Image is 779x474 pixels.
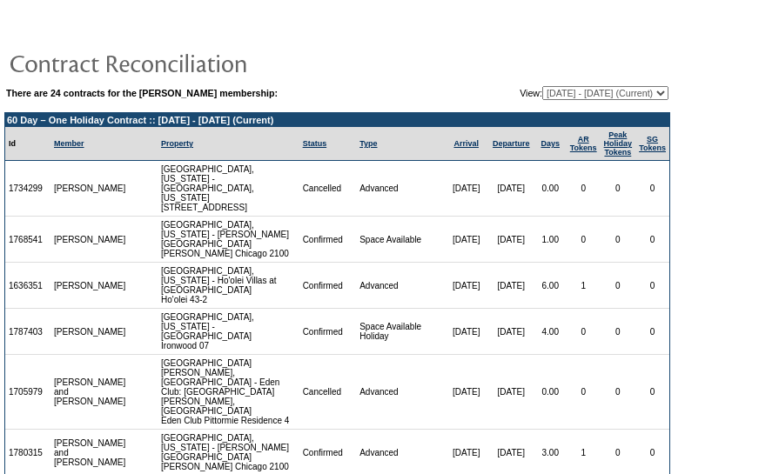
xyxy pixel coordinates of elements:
[567,309,601,355] td: 0
[635,355,669,430] td: 0
[635,217,669,263] td: 0
[488,161,534,217] td: [DATE]
[567,161,601,217] td: 0
[444,355,487,430] td: [DATE]
[488,355,534,430] td: [DATE]
[534,309,567,355] td: 4.00
[50,263,130,309] td: [PERSON_NAME]
[158,309,299,355] td: [GEOGRAPHIC_DATA], [US_STATE] - [GEOGRAPHIC_DATA] Ironwood 07
[299,309,357,355] td: Confirmed
[493,139,530,148] a: Departure
[359,139,377,148] a: Type
[158,217,299,263] td: [GEOGRAPHIC_DATA], [US_STATE] - [PERSON_NAME][GEOGRAPHIC_DATA] [PERSON_NAME] Chicago 2100
[299,161,357,217] td: Cancelled
[161,139,193,148] a: Property
[50,355,130,430] td: [PERSON_NAME] and [PERSON_NAME]
[444,309,487,355] td: [DATE]
[356,263,444,309] td: Advanced
[601,309,636,355] td: 0
[158,263,299,309] td: [GEOGRAPHIC_DATA], [US_STATE] - Ho'olei Villas at [GEOGRAPHIC_DATA] Ho'olei 43-2
[635,161,669,217] td: 0
[356,217,444,263] td: Space Available
[356,161,444,217] td: Advanced
[639,135,666,152] a: SGTokens
[534,217,567,263] td: 1.00
[54,139,84,148] a: Member
[567,217,601,263] td: 0
[601,263,636,309] td: 0
[50,217,130,263] td: [PERSON_NAME]
[434,86,668,100] td: View:
[444,263,487,309] td: [DATE]
[488,263,534,309] td: [DATE]
[356,355,444,430] td: Advanced
[299,217,357,263] td: Confirmed
[453,139,479,148] a: Arrival
[570,135,597,152] a: ARTokens
[488,217,534,263] td: [DATE]
[534,161,567,217] td: 0.00
[5,113,669,127] td: 60 Day – One Holiday Contract :: [DATE] - [DATE] (Current)
[158,161,299,217] td: [GEOGRAPHIC_DATA], [US_STATE] - [GEOGRAPHIC_DATA], [US_STATE] [STREET_ADDRESS]
[5,309,50,355] td: 1787403
[488,309,534,355] td: [DATE]
[6,88,278,98] b: There are 24 contracts for the [PERSON_NAME] membership:
[5,355,50,430] td: 1705979
[5,263,50,309] td: 1636351
[303,139,327,148] a: Status
[299,355,357,430] td: Cancelled
[604,130,633,157] a: Peak HolidayTokens
[50,161,130,217] td: [PERSON_NAME]
[534,263,567,309] td: 6.00
[567,263,601,309] td: 1
[5,217,50,263] td: 1768541
[158,355,299,430] td: [GEOGRAPHIC_DATA][PERSON_NAME], [GEOGRAPHIC_DATA] - Eden Club: [GEOGRAPHIC_DATA][PERSON_NAME], [G...
[9,45,357,80] img: pgTtlContractReconciliation.gif
[5,127,50,161] td: Id
[601,217,636,263] td: 0
[567,355,601,430] td: 0
[299,263,357,309] td: Confirmed
[601,161,636,217] td: 0
[444,161,487,217] td: [DATE]
[635,263,669,309] td: 0
[541,139,560,148] a: Days
[50,309,130,355] td: [PERSON_NAME]
[601,355,636,430] td: 0
[635,309,669,355] td: 0
[5,161,50,217] td: 1734299
[534,355,567,430] td: 0.00
[444,217,487,263] td: [DATE]
[356,309,444,355] td: Space Available Holiday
